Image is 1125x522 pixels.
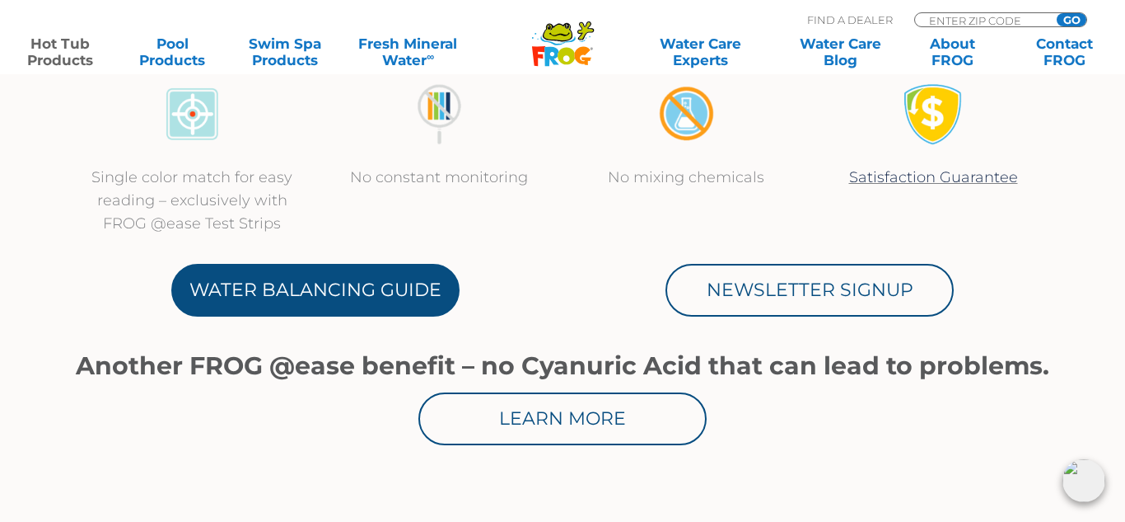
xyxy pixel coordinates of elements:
input: GO [1057,13,1086,26]
a: Water Balancing Guide [171,264,460,317]
img: openIcon [1062,459,1105,502]
img: icon-atease-color-match [161,83,223,145]
a: Swim SpaProducts [241,35,329,68]
a: Water CareBlog [796,35,884,68]
sup: ∞ [427,50,434,63]
p: No mixing chemicals [579,166,793,189]
a: Fresh MineralWater∞ [353,35,463,68]
a: AboutFROG [909,35,997,68]
a: Satisfaction Guarantee [849,168,1018,186]
img: no-constant-monitoring1 [408,83,470,145]
h1: Another FROG @ease benefit – no Cyanuric Acid that can lead to problems. [68,352,1057,380]
a: Water CareExperts [629,35,771,68]
a: ContactFROG [1021,35,1109,68]
p: No constant monitoring [332,166,546,189]
p: Single color match for easy reading – exclusively with FROG @ease Test Strips [85,166,299,235]
a: Newsletter Signup [665,264,954,317]
input: Zip Code Form [927,13,1039,27]
a: Learn More [418,393,707,445]
a: PoolProducts [128,35,216,68]
a: Hot TubProducts [16,35,104,68]
p: Find A Dealer [807,12,893,27]
img: no-mixing1 [656,83,717,145]
img: Satisfaction Guarantee Icon [903,83,964,145]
